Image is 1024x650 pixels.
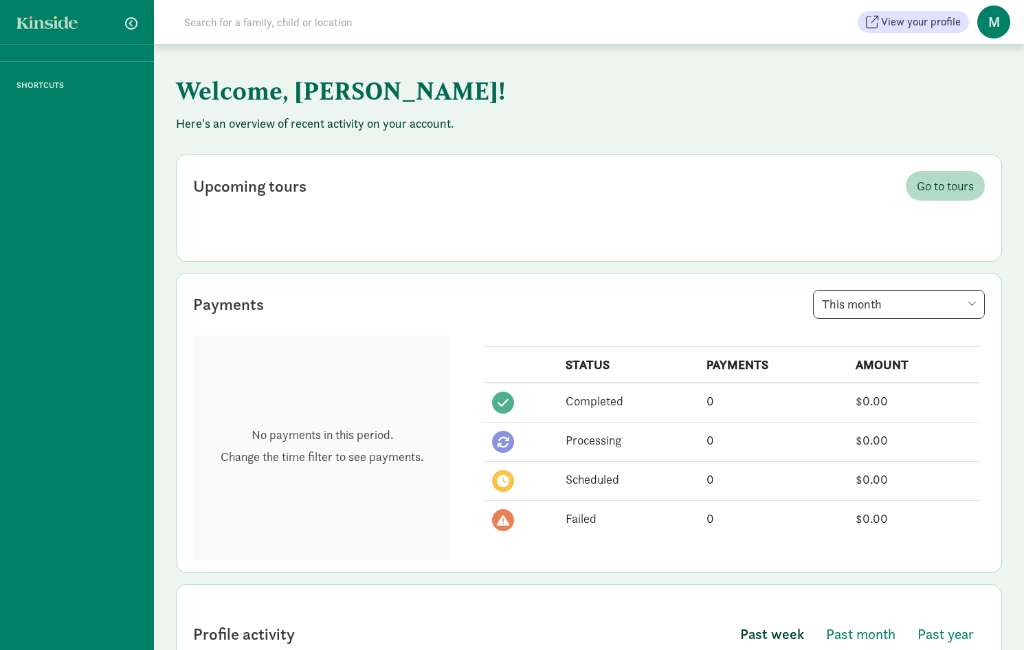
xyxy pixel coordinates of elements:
[176,115,1002,132] p: Here's an overview of recent activity on your account.
[566,470,690,489] div: Scheduled
[740,623,804,645] span: Past week
[566,392,690,410] div: Completed
[856,392,971,410] div: $0.00
[193,622,295,647] div: Profile activity
[917,623,974,645] span: Past year
[856,509,971,528] div: $0.00
[856,431,971,449] div: $0.00
[221,427,423,443] p: No payments in this period.
[193,174,307,199] div: Upcoming tours
[858,11,969,33] button: View your profile
[847,347,979,383] th: AMOUNT
[706,509,839,528] div: 0
[917,177,974,195] span: Go to tours
[176,8,561,36] input: Search for a family, child or location
[706,431,839,449] div: 0
[193,292,264,317] div: Payments
[176,66,856,115] h1: Welcome, [PERSON_NAME]!
[706,470,839,489] div: 0
[906,171,985,201] a: Go to tours
[566,509,690,528] div: Failed
[557,347,698,383] th: STATUS
[856,470,971,489] div: $0.00
[706,392,839,410] div: 0
[826,623,895,645] span: Past month
[221,449,423,465] p: Change the time filter to see payments.
[566,431,690,449] div: Processing
[977,5,1010,38] span: M
[698,347,847,383] th: PAYMENTS
[881,14,961,30] span: View your profile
